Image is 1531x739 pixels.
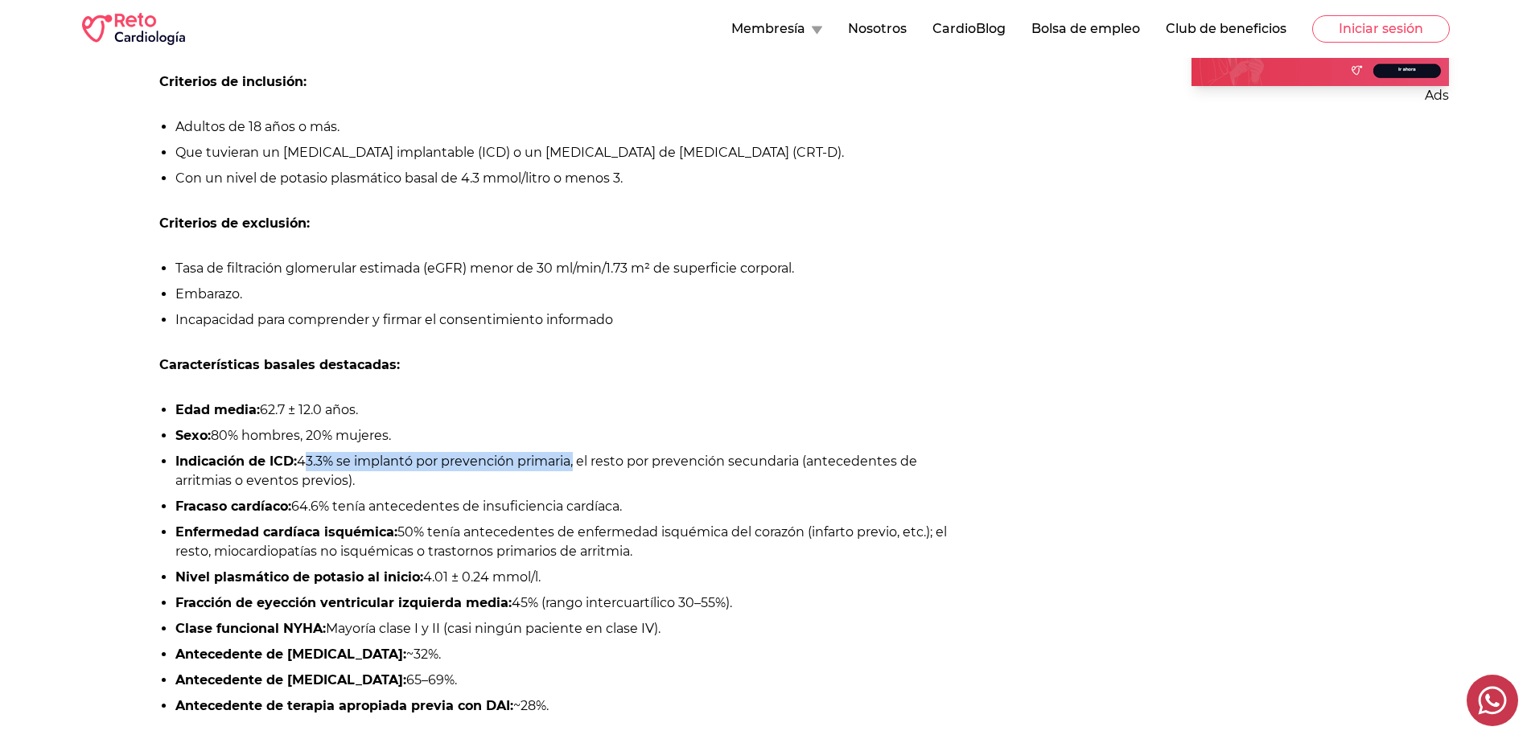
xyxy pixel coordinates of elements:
[1031,19,1140,39] button: Bolsa de empleo
[848,19,907,39] button: Nosotros
[175,454,297,469] strong: Indicación de ICD:
[175,523,968,561] li: 50% tenía antecedentes de enfermedad isquémica del corazón (infarto previo, etc.); el resto, mioc...
[932,19,1006,39] button: CardioBlog
[175,499,291,514] strong: Fracaso cardíaco:
[175,595,512,610] strong: Fracción de eyección ventricular izquierda media:
[175,452,968,491] li: 43.3% se implantó por prevención primaria, el resto por prevención secundaria (antecedentes de ar...
[175,259,968,278] li: Tasa de filtración glomerular estimada (eGFR) menor de 30 ml/min/1.73 m² de superficie corporal.
[175,696,968,716] li: ~28%.
[159,216,310,231] strong: Criterios de exclusión:
[82,13,185,45] img: RETO Cardio Logo
[175,568,968,587] li: 4.01 ± 0.24 mmol/l.
[175,310,968,330] li: Incapacidad para comprender y firmar el consentimiento informado
[175,117,968,137] li: Adultos de 18 años o más.
[175,169,968,188] li: Con un nivel de potasio plasmático basal de 4.3 mmol/litro o menos 3.
[175,497,968,516] li: 64.6% tenía antecedentes de insuficiencia cardíaca.
[1166,19,1286,39] button: Club de beneficios
[175,402,260,417] strong: Edad media:
[175,671,968,690] li: 65–69%.
[159,74,307,89] strong: Criterios de inclusión:
[1312,15,1450,43] button: Iniciar sesión
[159,357,400,372] strong: Características basales destacadas:
[175,569,423,585] strong: Nivel plasmático de potasio al inicio:
[175,143,968,162] li: Que tuvieran un [MEDICAL_DATA] implantable (ICD) o un [MEDICAL_DATA] de [MEDICAL_DATA] (CRT-D).
[175,698,513,713] strong: Antecedente de terapia apropiada previa con DAI:
[175,645,968,664] li: ~32%.
[175,619,968,638] li: Mayoría clase I y II (casi ningún paciente en clase IV).
[175,400,968,420] li: 62.7 ± 12.0 años.
[175,621,326,636] strong: Clase funcional NYHA:
[175,524,397,540] strong: Enfermedad cardíaca isquémica:
[175,428,211,443] strong: Sexo:
[1191,86,1449,105] p: Ads
[175,285,968,304] li: Embarazo.
[175,426,968,445] li: 80% hombres, 20% mujeres.
[175,647,406,662] strong: Antecedente de [MEDICAL_DATA]:
[175,672,406,688] strong: Antecedente de [MEDICAL_DATA]:
[175,593,968,613] li: 45% (rango intercuartílico 30–55%).
[731,19,822,39] button: Membresía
